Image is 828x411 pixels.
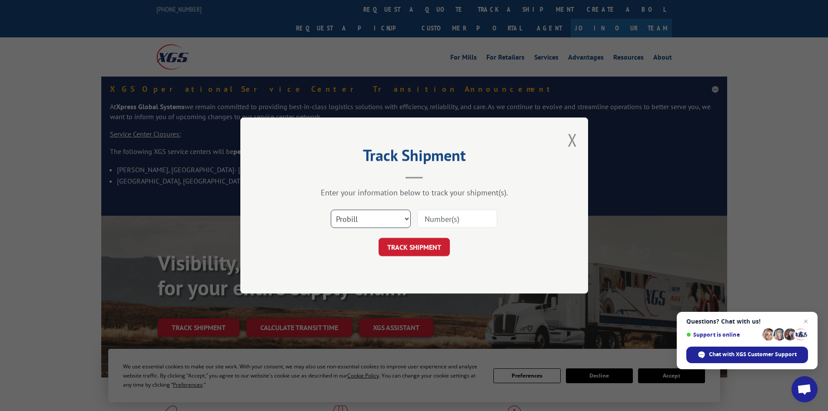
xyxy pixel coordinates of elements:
[686,318,808,325] span: Questions? Chat with us!
[791,376,818,402] a: Open chat
[284,149,545,166] h2: Track Shipment
[417,210,497,228] input: Number(s)
[284,187,545,197] div: Enter your information below to track your shipment(s).
[709,351,797,358] span: Chat with XGS Customer Support
[686,347,808,363] span: Chat with XGS Customer Support
[568,128,577,151] button: Close modal
[686,331,759,338] span: Support is online
[379,238,450,256] button: TRACK SHIPMENT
